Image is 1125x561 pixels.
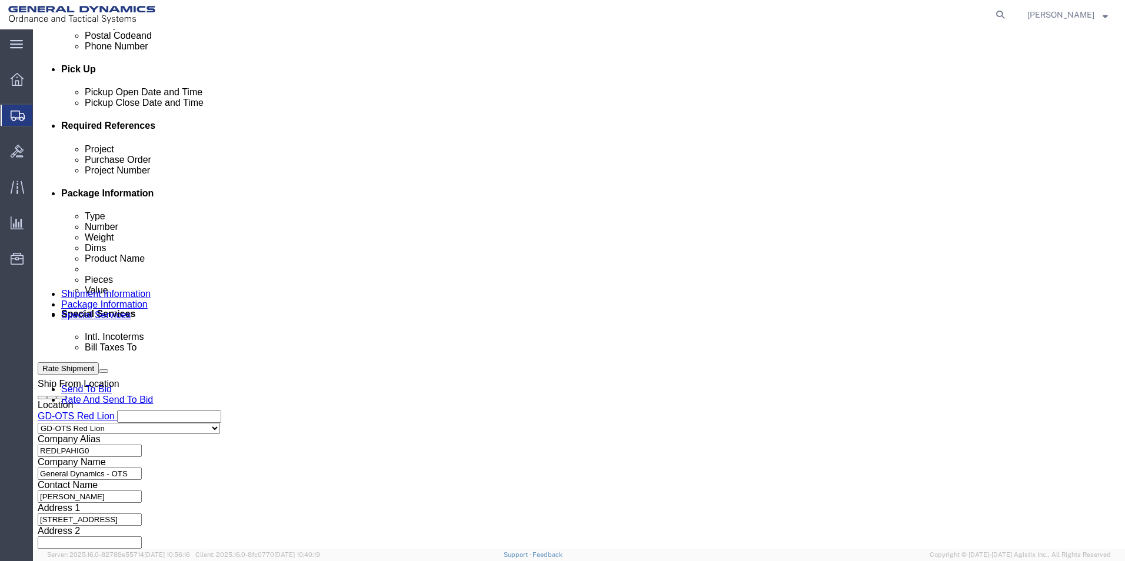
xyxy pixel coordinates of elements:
[532,551,562,558] a: Feedback
[1027,8,1109,22] button: [PERSON_NAME]
[8,6,155,24] img: logo
[144,551,190,558] span: [DATE] 10:56:16
[274,551,320,558] span: [DATE] 10:40:19
[504,551,533,558] a: Support
[1027,8,1094,21] span: Kayla Singleton
[195,551,320,558] span: Client: 2025.16.0-8fc0770
[33,29,1125,549] iframe: FS Legacy Container
[47,551,190,558] span: Server: 2025.16.0-82789e55714
[930,550,1111,560] span: Copyright © [DATE]-[DATE] Agistix Inc., All Rights Reserved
